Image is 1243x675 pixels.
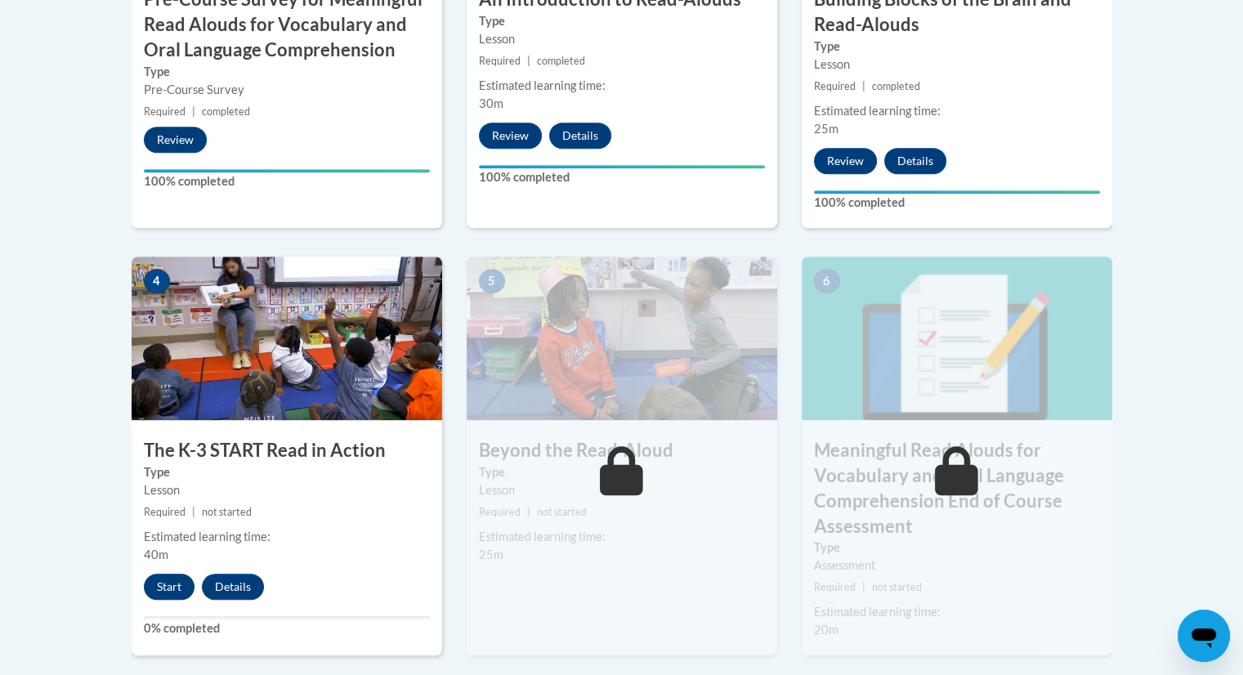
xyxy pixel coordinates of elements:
[479,548,503,561] span: 25m
[814,194,1100,212] label: 100% completed
[479,168,765,186] label: 100% completed
[862,80,865,92] span: |
[144,506,186,518] span: Required
[862,581,865,593] span: |
[814,122,838,136] span: 25m
[144,528,430,546] div: Estimated learning time:
[814,102,1100,120] div: Estimated learning time:
[479,506,521,518] span: Required
[132,438,442,463] h3: The K-3 START Read in Action
[884,148,946,174] button: Details
[814,56,1100,74] div: Lesson
[479,481,765,499] div: Lesson
[479,123,542,149] button: Review
[144,574,194,600] button: Start
[144,169,430,172] div: Your progress
[814,38,1100,56] label: Type
[479,30,765,48] div: Lesson
[479,12,765,30] label: Type
[192,105,195,118] span: |
[479,96,503,110] span: 30m
[814,539,1100,557] label: Type
[132,257,442,420] img: Course Image
[144,105,186,118] span: Required
[479,269,505,293] span: 5
[202,506,252,518] span: not started
[144,548,168,561] span: 40m
[479,528,765,546] div: Estimated learning time:
[144,269,170,293] span: 4
[467,257,777,420] img: Course Image
[144,172,430,190] label: 100% completed
[192,506,195,518] span: |
[872,581,922,593] span: not started
[479,463,765,481] label: Type
[527,55,530,67] span: |
[872,80,920,92] span: completed
[549,123,611,149] button: Details
[814,269,840,293] span: 6
[814,80,856,92] span: Required
[814,603,1100,621] div: Estimated learning time:
[144,81,430,99] div: Pre-Course Survey
[479,55,521,67] span: Required
[144,127,207,153] button: Review
[144,463,430,481] label: Type
[814,557,1100,574] div: Assessment
[1178,610,1230,662] iframe: Button to launch messaging window
[144,619,430,637] label: 0% completed
[802,438,1112,539] h3: Meaningful Read Alouds for Vocabulary and Oral Language Comprehension End of Course Assessment
[814,623,838,637] span: 20m
[527,506,530,518] span: |
[802,257,1112,420] img: Course Image
[537,506,587,518] span: not started
[537,55,585,67] span: completed
[814,581,856,593] span: Required
[479,165,765,168] div: Your progress
[202,105,250,118] span: completed
[144,481,430,499] div: Lesson
[467,438,777,463] h3: Beyond the Read-Aloud
[202,574,264,600] button: Details
[144,63,430,81] label: Type
[814,148,877,174] button: Review
[479,77,765,95] div: Estimated learning time:
[814,190,1100,194] div: Your progress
